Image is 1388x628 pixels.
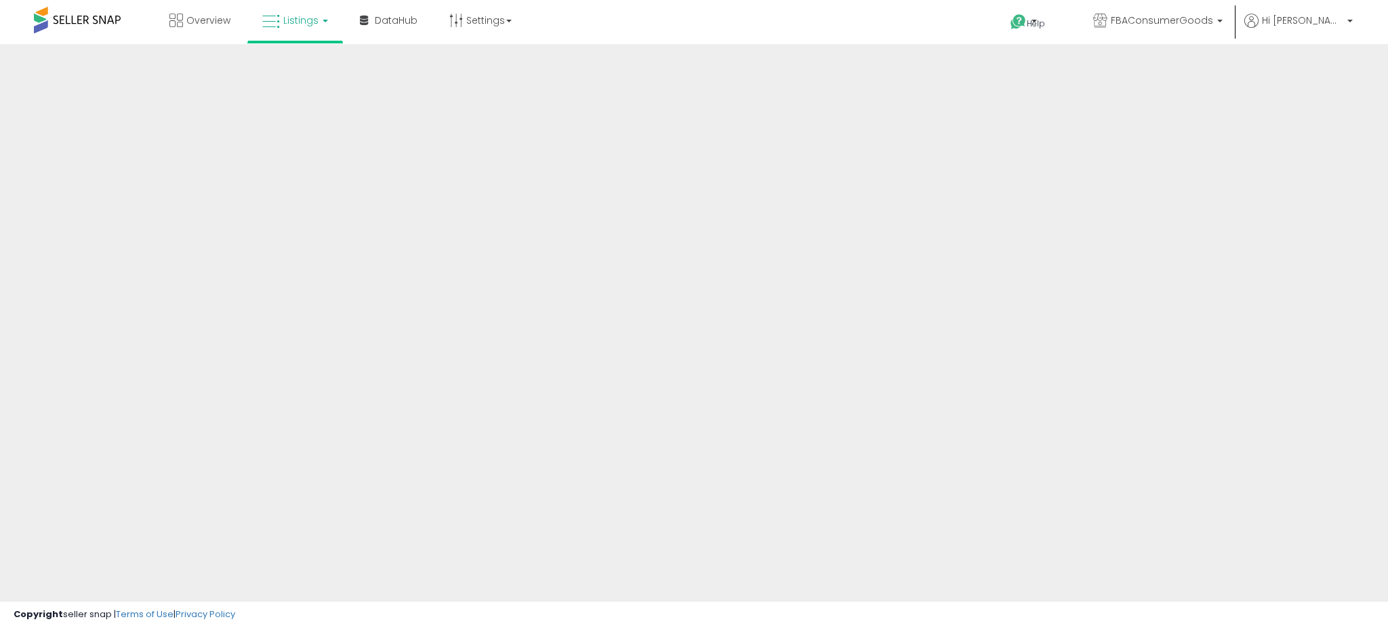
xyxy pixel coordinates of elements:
span: Hi [PERSON_NAME] [1262,14,1343,27]
span: Overview [186,14,230,27]
i: Get Help [1010,14,1027,31]
a: Help [1000,3,1071,44]
span: DataHub [375,14,417,27]
span: Listings [283,14,319,27]
span: FBAConsumerGoods [1111,14,1213,27]
span: Help [1027,18,1045,29]
a: Hi [PERSON_NAME] [1244,14,1353,44]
